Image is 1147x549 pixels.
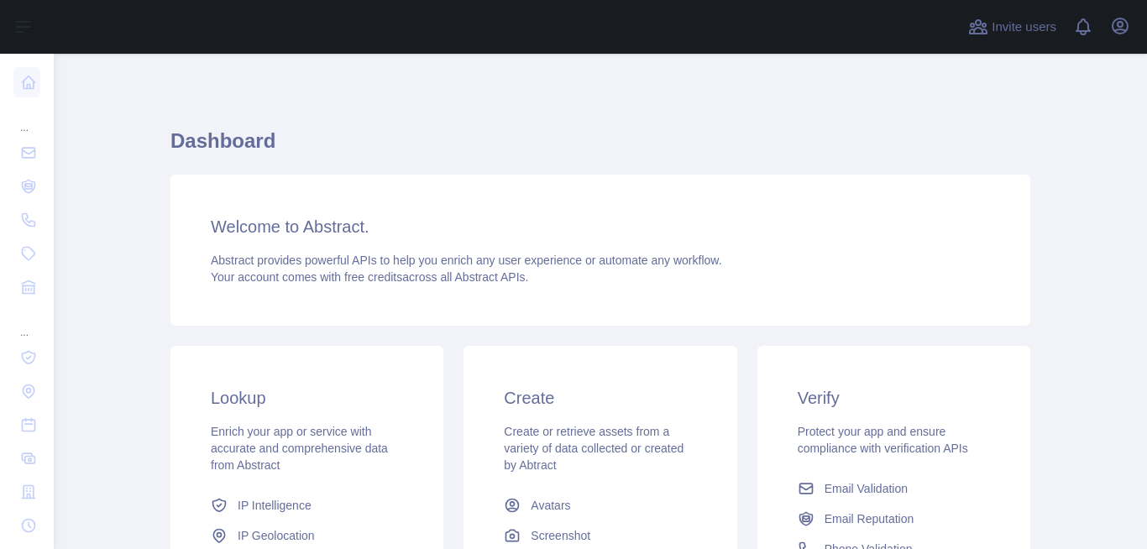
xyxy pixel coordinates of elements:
span: Screenshot [531,527,590,544]
span: IP Geolocation [238,527,315,544]
span: Invite users [992,18,1056,37]
a: Email Reputation [791,504,997,534]
span: Protect your app and ensure compliance with verification APIs [798,425,968,455]
h3: Create [504,386,696,410]
h3: Verify [798,386,990,410]
h3: Welcome to Abstract. [211,215,990,238]
a: IP Intelligence [204,490,410,520]
h1: Dashboard [170,128,1030,168]
a: Avatars [497,490,703,520]
span: Your account comes with across all Abstract APIs. [211,270,528,284]
span: IP Intelligence [238,497,312,514]
h3: Lookup [211,386,403,410]
span: Email Validation [825,480,908,497]
div: ... [13,101,40,134]
span: Abstract provides powerful APIs to help you enrich any user experience or automate any workflow. [211,254,722,267]
span: free credits [344,270,402,284]
span: Create or retrieve assets from a variety of data collected or created by Abtract [504,425,683,472]
span: Enrich your app or service with accurate and comprehensive data from Abstract [211,425,388,472]
span: Avatars [531,497,570,514]
button: Invite users [965,13,1060,40]
a: Email Validation [791,473,997,504]
div: ... [13,306,40,339]
span: Email Reputation [825,510,914,527]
